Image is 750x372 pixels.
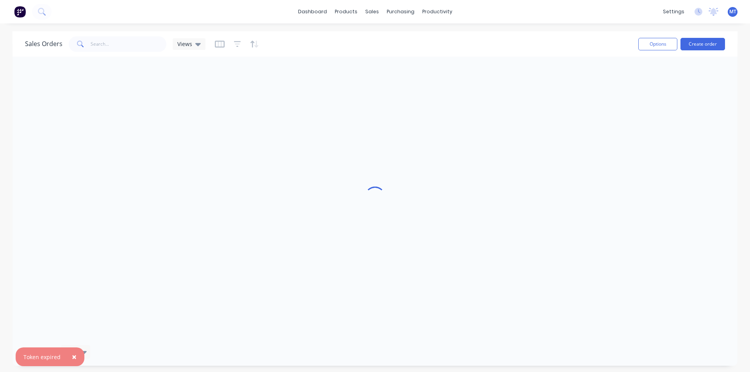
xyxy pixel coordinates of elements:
[383,6,418,18] div: purchasing
[23,353,61,361] div: Token expired
[14,6,26,18] img: Factory
[729,8,736,15] span: MT
[25,40,62,48] h1: Sales Orders
[72,351,77,362] span: ×
[680,38,725,50] button: Create order
[177,40,192,48] span: Views
[418,6,456,18] div: productivity
[361,6,383,18] div: sales
[91,36,167,52] input: Search...
[64,347,84,366] button: Close
[638,38,677,50] button: Options
[294,6,331,18] a: dashboard
[659,6,688,18] div: settings
[331,6,361,18] div: products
